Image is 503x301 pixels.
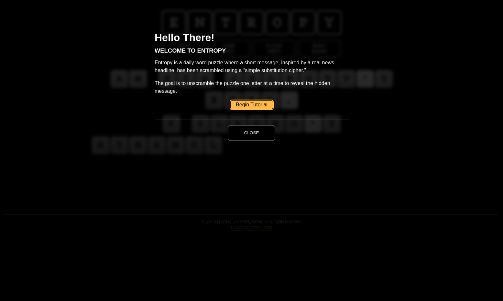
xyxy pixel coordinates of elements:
[230,100,273,109] a: Begin Tutorial
[155,32,349,48] h2: Hello There!
[155,59,349,80] p: Entropy is a daily word puzzle where a short message, inspired by a real news headline, has been ...
[228,125,275,141] button: Close
[155,80,349,100] p: The goal is to unscramble the puzzle one letter at a time to reveal the hidden message.
[155,48,349,59] h3: Welcome to entropy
